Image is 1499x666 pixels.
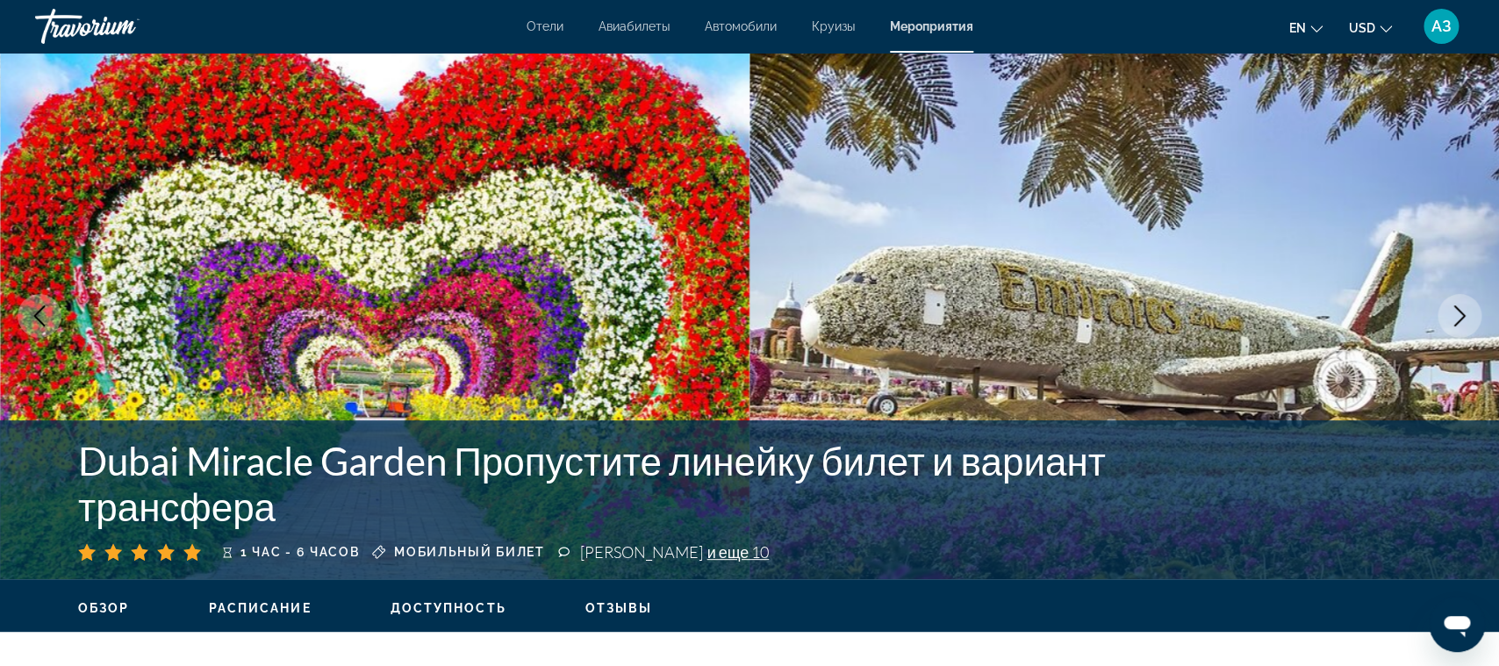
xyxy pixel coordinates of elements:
span: USD [1349,21,1375,35]
span: АЗ [1431,18,1452,35]
a: Мероприятия [890,19,973,33]
span: и еще 10 [706,542,769,562]
span: Мобильный билет [394,545,544,559]
button: Расписание [209,600,312,616]
a: Круизы [812,19,855,33]
button: Изменить валюту [1349,15,1392,40]
span: Обзор [78,601,130,615]
button: Обзор [78,600,130,616]
button: Отзывы [585,600,653,616]
button: Изменить язык [1289,15,1323,40]
span: 1 час - 6 часов [240,545,359,559]
button: Доступность [391,600,506,616]
span: en [1289,21,1306,35]
button: Предыдущее изображение [18,294,61,338]
a: Отели [527,19,563,33]
h1: Dubai Miracle Garden Пропустите линейку билет и вариант трансфера [78,438,1140,529]
iframe: Кнопка запуска окна обмена сообщениями [1429,596,1485,652]
span: Отзывы [585,601,653,615]
span: Расписание [209,601,312,615]
a: Травориум [35,4,211,49]
button: Следующее изображение [1438,294,1481,338]
div: [PERSON_NAME] [579,542,769,562]
a: Автомобили [705,19,777,33]
button: Пользовательское меню [1418,8,1464,45]
span: Доступность [391,601,506,615]
a: Авиабилеты [599,19,670,33]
